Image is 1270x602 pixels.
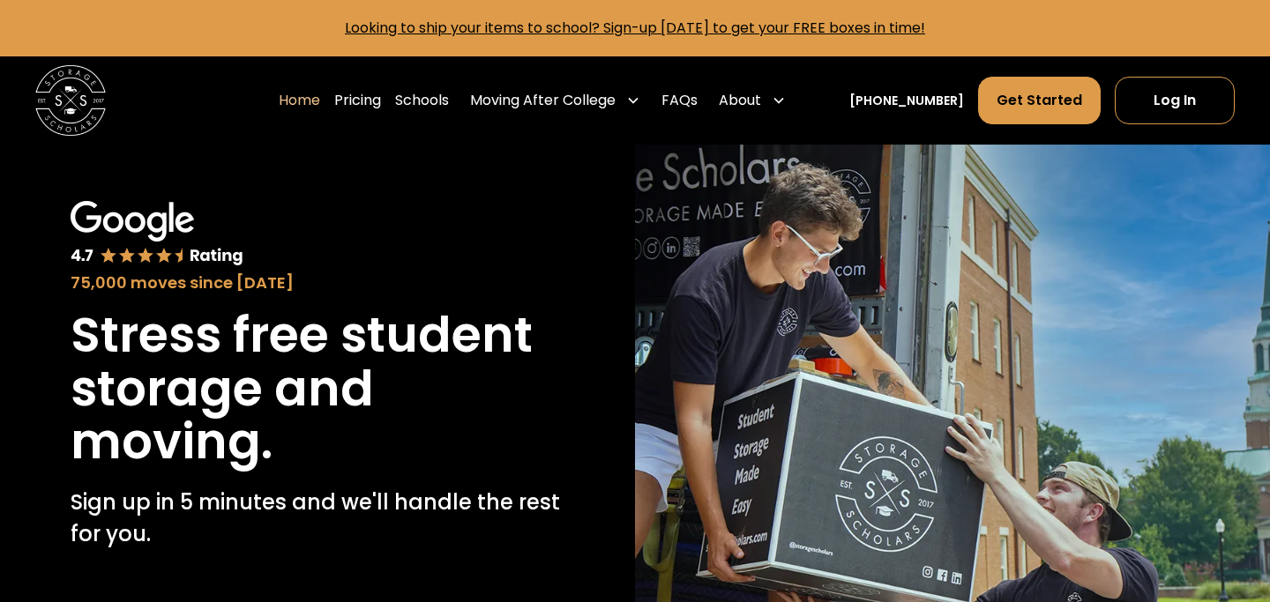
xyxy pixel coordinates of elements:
div: Moving After College [463,76,647,125]
img: Google 4.7 star rating [71,201,243,267]
a: home [35,65,106,136]
a: Log In [1115,77,1235,124]
a: [PHONE_NUMBER] [849,92,964,110]
div: Moving After College [470,90,616,111]
h1: Stress free student storage and moving. [71,308,564,469]
img: Storage Scholars main logo [35,65,106,136]
div: About [712,76,793,125]
a: Get Started [978,77,1101,124]
div: About [719,90,761,111]
a: Schools [395,76,449,125]
div: 75,000 moves since [DATE] [71,271,564,294]
a: Home [279,76,320,125]
a: FAQs [661,76,698,125]
a: Pricing [334,76,381,125]
p: Sign up in 5 minutes and we'll handle the rest for you. [71,487,564,550]
a: Looking to ship your items to school? Sign-up [DATE] to get your FREE boxes in time! [345,18,925,38]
